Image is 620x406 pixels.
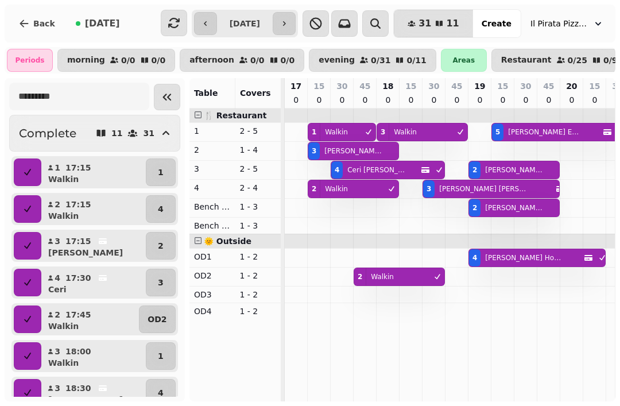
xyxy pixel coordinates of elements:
[19,125,76,141] h2: Complete
[194,144,231,156] p: 2
[495,127,500,137] div: 5
[239,270,276,281] p: 1 - 2
[44,269,144,296] button: 417:30Ceri
[146,342,176,370] button: 1
[338,94,347,106] p: 0
[325,184,348,194] p: Walkin
[48,357,79,369] p: Walkin
[313,80,324,92] p: 15
[44,232,144,260] button: 317:15[PERSON_NAME]
[65,235,91,247] p: 17:15
[394,10,473,37] button: 3111
[154,84,180,110] button: Collapse sidebar
[239,125,276,137] p: 2 - 5
[324,146,383,156] p: [PERSON_NAME] Quelch
[590,94,599,106] p: 0
[325,127,348,137] p: Walkin
[85,19,120,28] span: [DATE]
[111,129,122,137] p: 11
[146,232,176,260] button: 2
[148,314,166,325] p: OD2
[472,253,477,262] div: 4
[180,49,304,72] button: afternoon0/00/0
[204,237,251,246] span: 🌞 Outside
[406,56,426,64] p: 0 / 11
[383,94,393,106] p: 0
[240,88,271,98] span: Covers
[48,320,79,332] p: Walkin
[48,173,79,185] p: Walkin
[194,88,218,98] span: Table
[239,182,276,194] p: 2 - 4
[194,251,231,262] p: OD1
[406,94,416,106] p: 0
[567,94,576,106] p: 0
[428,80,439,92] p: 30
[452,94,462,106] p: 0
[315,94,324,106] p: 0
[7,49,53,72] div: Periods
[474,80,485,92] p: 19
[382,80,393,92] p: 18
[589,80,600,92] p: 15
[312,146,316,156] div: 3
[319,56,355,65] p: evening
[194,270,231,281] p: OD2
[418,19,431,28] span: 31
[33,20,55,28] span: Back
[603,56,618,64] p: 0 / 9
[501,56,552,65] p: Restaurant
[67,10,129,37] button: [DATE]
[194,289,231,300] p: OD3
[472,10,521,37] button: Create
[446,19,459,28] span: 11
[146,269,176,296] button: 3
[566,80,577,92] p: 20
[309,49,436,72] button: evening0/310/11
[381,127,385,137] div: 3
[521,94,530,106] p: 0
[239,251,276,262] p: 1 - 2
[482,20,511,28] span: Create
[485,203,544,212] p: [PERSON_NAME] [PERSON_NAME]
[472,203,477,212] div: 2
[158,350,164,362] p: 1
[158,387,164,399] p: 4
[544,94,553,106] p: 0
[312,184,316,194] div: 2
[451,80,462,92] p: 45
[520,80,531,92] p: 30
[54,235,61,247] p: 3
[67,56,105,65] p: morning
[498,94,507,106] p: 0
[54,346,61,357] p: 3
[194,220,231,231] p: Bench Right
[9,115,180,152] button: Complete1131
[54,309,61,320] p: 2
[44,306,137,333] button: 217:45Walkin
[189,56,234,65] p: afternoon
[427,184,431,194] div: 3
[394,127,417,137] p: Walkin
[48,210,79,222] p: Walkin
[524,13,611,34] button: Il Pirata Pizzata
[54,199,61,210] p: 2
[239,306,276,317] p: 1 - 2
[158,203,164,215] p: 4
[48,247,123,258] p: [PERSON_NAME]
[194,163,231,175] p: 3
[290,80,301,92] p: 17
[65,309,91,320] p: 17:45
[158,240,164,252] p: 2
[239,201,276,212] p: 1 - 3
[44,342,144,370] button: 318:00Walkin
[194,201,231,212] p: Bench Left
[371,272,394,281] p: Walkin
[48,394,123,405] p: [PERSON_NAME]
[439,184,528,194] p: [PERSON_NAME] [PERSON_NAME]
[472,165,477,175] div: 2
[405,80,416,92] p: 15
[158,277,164,288] p: 3
[485,253,561,262] p: [PERSON_NAME] Holdsworth
[194,125,231,137] p: 1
